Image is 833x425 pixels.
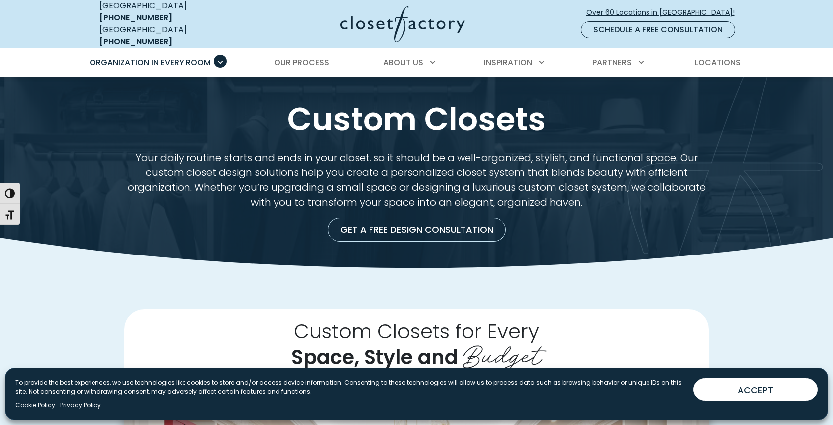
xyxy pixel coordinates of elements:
[291,343,458,371] span: Space, Style and
[294,317,539,345] span: Custom Closets for Every
[340,6,465,42] img: Closet Factory Logo
[274,57,329,68] span: Our Process
[484,57,532,68] span: Inspiration
[328,218,506,242] a: Get a Free Design Consultation
[15,401,55,410] a: Cookie Policy
[99,12,172,23] a: [PHONE_NUMBER]
[83,49,751,77] nav: Primary Menu
[695,57,740,68] span: Locations
[693,378,818,401] button: ACCEPT
[124,150,709,210] p: Your daily routine starts and ends in your closet, so it should be a well-organized, stylish, and...
[60,401,101,410] a: Privacy Policy
[99,36,172,47] a: [PHONE_NUMBER]
[463,333,542,373] span: Budget
[99,24,244,48] div: [GEOGRAPHIC_DATA]
[97,100,736,138] h1: Custom Closets
[592,57,632,68] span: Partners
[90,57,211,68] span: Organization in Every Room
[586,7,742,18] span: Over 60 Locations in [GEOGRAPHIC_DATA]!
[383,57,423,68] span: About Us
[581,21,735,38] a: Schedule a Free Consultation
[586,4,743,21] a: Over 60 Locations in [GEOGRAPHIC_DATA]!
[15,378,685,396] p: To provide the best experiences, we use technologies like cookies to store and/or access device i...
